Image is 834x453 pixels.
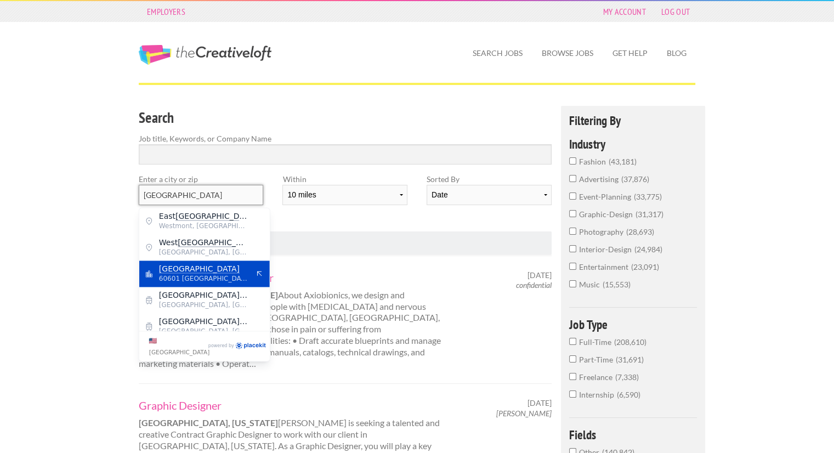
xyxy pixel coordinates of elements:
select: Sort results by [427,185,551,205]
input: photography28,693 [569,228,576,235]
span: [GEOGRAPHIC_DATA] (University of ) [159,290,249,300]
span: 15,553 [603,280,631,289]
span: [DATE] [527,398,552,408]
input: entertainment23,091 [569,263,576,270]
input: interior-design24,984 [569,245,576,252]
span: 37,876 [621,174,649,184]
a: Employers [141,4,191,19]
a: Browse Jobs [533,41,602,66]
input: fashion43,181 [569,157,576,165]
label: Job title, Keywords, or Company Name [139,133,552,144]
span: 7,338 [615,372,639,382]
span: 24,984 [634,245,662,254]
span: Full-Time [579,337,614,347]
div: Address suggestions [139,208,270,331]
span: interior-design [579,245,634,254]
span: photography [579,227,626,236]
input: event-planning33,775 [569,192,576,200]
span: [DATE] [527,270,552,280]
h4: Fields [569,428,697,441]
a: The Creative Loft [139,45,271,65]
span: 6,590 [617,390,640,399]
a: Search Jobs [464,41,531,66]
em: confidential [516,280,552,290]
h3: Search [139,107,552,128]
label: Enter a city or zip [139,173,263,185]
a: Technical/Graphic Illustrator [139,270,444,285]
span: [GEOGRAPHIC_DATA] (South ) [159,316,249,326]
input: music15,553 [569,280,576,287]
a: Blog [658,41,695,66]
span: 31,317 [636,209,663,219]
mark: [GEOGRAPHIC_DATA] [175,212,256,220]
span: Part-Time [579,355,616,364]
span: [GEOGRAPHIC_DATA], [GEOGRAPHIC_DATA] [159,300,249,310]
em: [PERSON_NAME] [496,409,552,418]
span: 28,693 [626,227,654,236]
span: [GEOGRAPHIC_DATA] [149,349,209,355]
label: Within [282,173,407,185]
strong: [GEOGRAPHIC_DATA], [US_STATE] [139,417,278,428]
a: Graphic Designer [139,398,444,412]
a: PlaceKit.io [235,342,266,352]
span: [GEOGRAPHIC_DATA], [GEOGRAPHIC_DATA] [159,247,249,257]
span: event-planning [579,192,634,201]
span: West Avenue [159,237,249,247]
span: 208,610 [614,337,646,347]
mark: [GEOGRAPHIC_DATA] [159,264,240,273]
h4: Job Type [569,318,697,331]
input: Search [139,144,552,165]
button: Apply suggestion [254,269,264,279]
div: About Axiobionics, we design and manufacture medical devices for people with [MEDICAL_DATA] and n... [129,270,453,370]
span: 33,775 [634,192,662,201]
span: Freelance [579,372,615,382]
span: Westmont, [GEOGRAPHIC_DATA] [159,221,249,231]
label: Sorted By [427,173,551,185]
span: 23,091 [631,262,659,271]
h4: Industry [569,138,697,150]
span: Powered by [208,342,234,350]
span: music [579,280,603,289]
mark: [GEOGRAPHIC_DATA] [178,238,258,247]
input: advertising37,876 [569,175,576,182]
a: Log Out [656,4,695,19]
a: My Account [598,4,651,19]
input: Part-Time31,691 [569,355,576,363]
span: 43,181 [609,157,637,166]
span: 31,691 [616,355,644,364]
span: entertainment [579,262,631,271]
input: Full-Time208,610 [569,338,576,345]
span: advertising [579,174,621,184]
input: Freelance7,338 [569,373,576,380]
span: [GEOGRAPHIC_DATA], [GEOGRAPHIC_DATA] [159,326,249,336]
span: Internship [579,390,617,399]
span: 60601 [GEOGRAPHIC_DATA] [159,274,249,284]
span: fashion [579,157,609,166]
span: graphic-design [579,209,636,219]
span: East Avenue [159,211,249,221]
input: Internship6,590 [569,390,576,398]
a: Get Help [604,41,656,66]
label: Change country [149,335,207,358]
input: graphic-design31,317 [569,210,576,217]
h4: Filtering By [569,114,697,127]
